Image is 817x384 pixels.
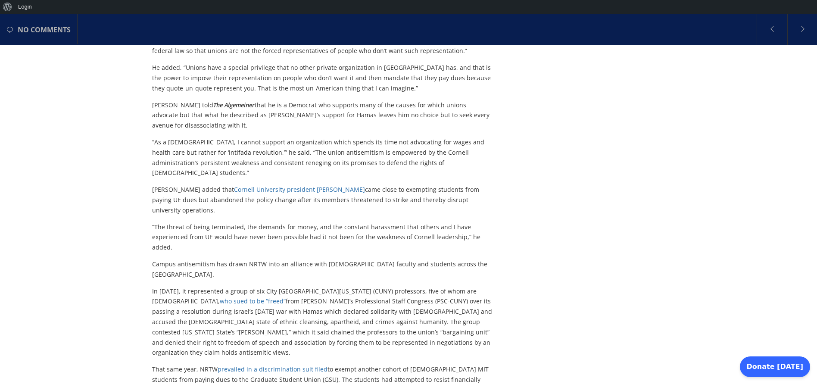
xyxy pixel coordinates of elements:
[234,185,365,194] a: Cornell University president [PERSON_NAME]
[152,184,494,215] p: [PERSON_NAME] added that came close to exempting students from paying UE dues but abandoned the p...
[152,62,494,93] p: He added, “Unions have a special privilege that no other private organization in [GEOGRAPHIC_DATA...
[152,137,494,178] p: “As a [DEMOGRAPHIC_DATA], I cannot support an organization which spends its time not advocating f...
[213,101,255,109] em: The Algemeiner
[152,222,494,253] p: “The threat of being terminated, the demands for money, and the constant harassment that others a...
[220,297,286,305] a: who sued to be “freed”
[152,286,494,358] p: In [DATE], it represented a group of six City [GEOGRAPHIC_DATA][US_STATE] (CUNY) professors, five...
[152,259,494,280] p: Campus antisemitism has drawn NRTW into an alliance with [DEMOGRAPHIC_DATA] faculty and students ...
[152,100,494,131] p: [PERSON_NAME] told that he is a Democrat who supports many of the causes for which unions advocat...
[218,365,327,373] a: prevailed in a discrimination suit filed
[18,15,71,45] span: no comments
